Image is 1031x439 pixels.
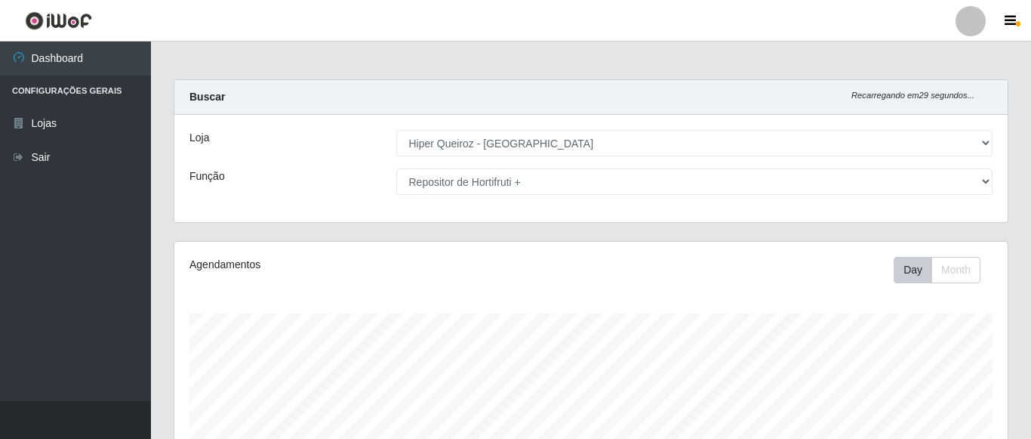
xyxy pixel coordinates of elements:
[894,257,993,283] div: Toolbar with button groups
[894,257,980,283] div: First group
[189,130,209,146] label: Loja
[189,257,511,273] div: Agendamentos
[189,168,225,184] label: Função
[25,11,92,30] img: CoreUI Logo
[189,91,225,103] strong: Buscar
[894,257,932,283] button: Day
[931,257,980,283] button: Month
[851,91,974,100] i: Recarregando em 29 segundos...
